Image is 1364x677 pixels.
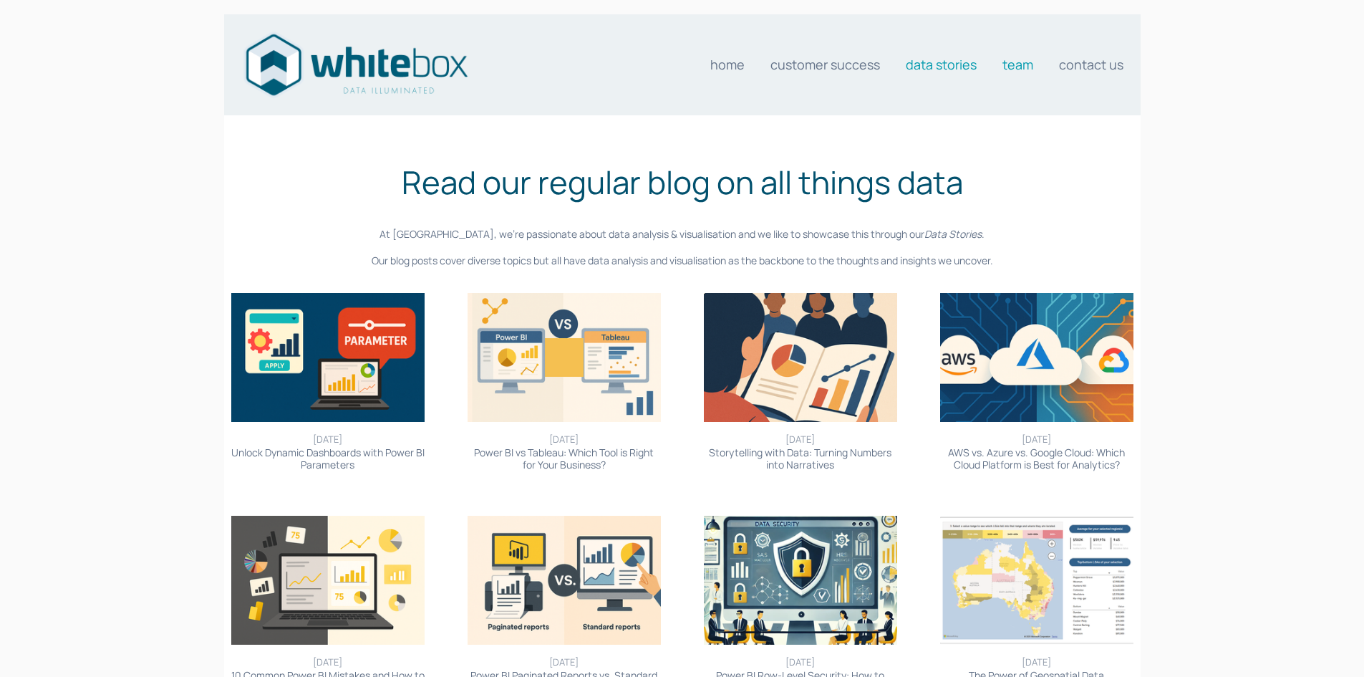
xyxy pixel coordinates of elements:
p: At [GEOGRAPHIC_DATA], we’re passionate about data analysis & visualisation and we like to showcas... [231,226,1133,242]
time: [DATE] [549,433,579,446]
time: [DATE] [1022,656,1051,668]
img: Storytelling with Data: Turning Numbers into Narratives [704,293,897,422]
a: Home [710,50,745,79]
img: Power BI Paginated Reports vs. Standard Reports: When to Use Each [468,516,661,645]
em: Data Stories [924,227,982,241]
time: [DATE] [1022,433,1051,446]
p: Our blog posts cover diverse topics but all have data analysis and visualisation as the backbone ... [231,253,1133,269]
img: Unlock Dynamic Dashboards with Power BI Parameters [231,293,425,422]
img: Power BI Row-Level Security: How to Control Data Access Effectively [704,516,897,645]
a: Team [1002,50,1033,79]
a: Customer Success [770,50,880,79]
time: [DATE] [549,656,579,668]
img: Power BI vs Tableau: Which Tool is Right for Your Business? [468,293,661,422]
time: [DATE] [785,433,815,446]
a: Contact us [1059,50,1123,79]
h1: Read our regular blog on all things data [231,158,1133,206]
a: Power BI vs Tableau: Which Tool is Right for Your Business? [474,446,654,471]
a: Data stories [906,50,977,79]
a: Storytelling with Data: Turning Numbers into Narratives [709,446,891,471]
img: 10 Common Power BI Mistakes and How to Avoid Them [231,516,425,645]
time: [DATE] [313,433,342,446]
img: Data consultants [241,29,470,100]
img: The Power of Geospatial Data Visualisation: Maps, Heatmaps, and More in Power BI [940,516,1133,645]
img: AWS vs. Azure vs. Google Cloud: Which Cloud Platform is Best for Analytics? [940,293,1133,422]
time: [DATE] [313,656,342,668]
time: [DATE] [785,656,815,668]
a: AWS vs. Azure vs. Google Cloud: Which Cloud Platform is Best for Analytics? [948,446,1125,471]
a: Unlock Dynamic Dashboards with Power BI Parameters [231,446,425,471]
